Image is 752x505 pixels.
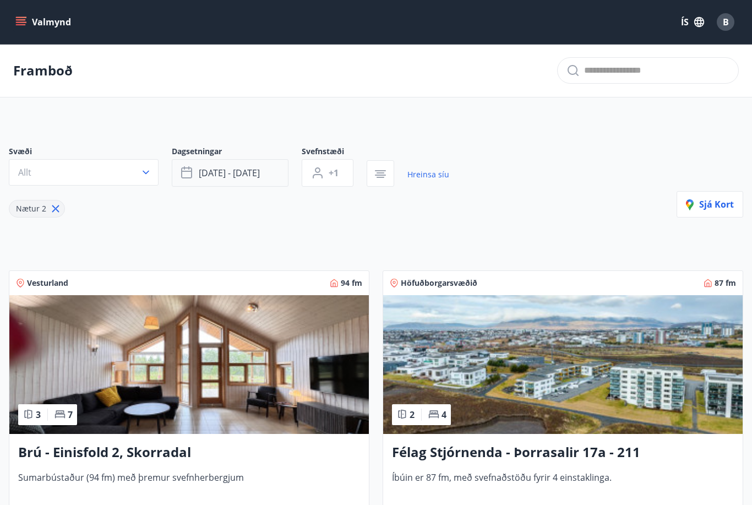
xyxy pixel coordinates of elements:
span: Nætur 2 [16,203,46,214]
div: Nætur 2 [9,200,65,218]
button: Allt [9,159,159,186]
button: menu [13,12,75,32]
span: 87 fm [715,278,736,289]
span: Svefnstæði [302,146,367,159]
button: Sjá kort [677,191,743,218]
span: B [723,16,729,28]
img: Paella dish [383,295,743,434]
span: +1 [329,167,339,179]
p: Framboð [13,61,73,80]
img: Paella dish [9,295,369,434]
span: 3 [36,409,41,421]
span: [DATE] - [DATE] [199,167,260,179]
h3: Brú - Einisfold 2, Skorradal [18,443,360,463]
span: Vesturland [27,278,68,289]
button: +1 [302,159,353,187]
h3: Félag Stjórnenda - Þorrasalir 17a - 211 [392,443,734,463]
span: Höfuðborgarsvæðið [401,278,477,289]
span: Allt [18,166,31,178]
span: Svæði [9,146,172,159]
span: Sjá kort [686,198,734,210]
span: Dagsetningar [172,146,302,159]
span: 2 [410,409,415,421]
span: 4 [442,409,446,421]
span: 94 fm [341,278,362,289]
a: Hreinsa síu [407,162,449,187]
span: 7 [68,409,73,421]
button: ÍS [675,12,710,32]
button: B [712,9,739,35]
button: [DATE] - [DATE] [172,159,288,187]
